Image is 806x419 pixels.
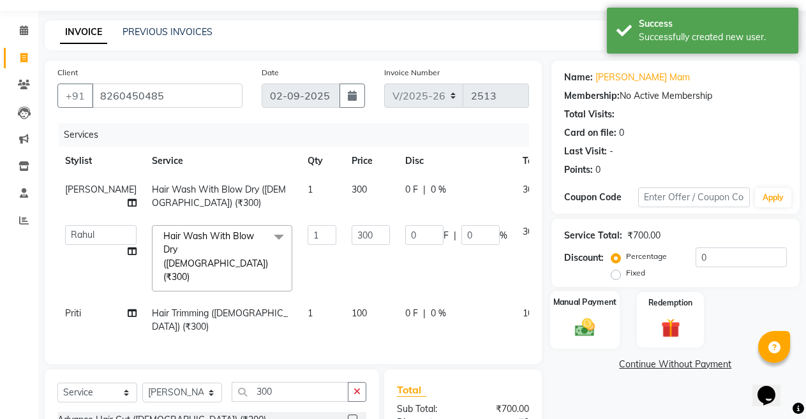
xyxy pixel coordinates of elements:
[564,251,604,265] div: Discount:
[152,184,286,209] span: Hair Wash With Blow Dry ([DEMOGRAPHIC_DATA]) (₹300)
[144,147,300,175] th: Service
[564,126,616,140] div: Card on file:
[57,84,93,108] button: +91
[639,31,789,44] div: Successfully created new user.
[569,316,601,339] img: _cash.svg
[398,147,515,175] th: Disc
[352,184,367,195] span: 300
[523,184,538,195] span: 300
[300,147,344,175] th: Qty
[444,229,449,242] span: F
[59,123,539,147] div: Services
[431,307,446,320] span: 0 %
[57,147,144,175] th: Stylist
[190,271,195,283] a: x
[755,188,791,207] button: Apply
[152,307,288,332] span: Hair Trimming ([DEMOGRAPHIC_DATA]) (₹300)
[123,26,213,38] a: PREVIOUS INVOICES
[648,297,692,309] label: Redemption
[232,382,348,402] input: Search or Scan
[564,89,620,103] div: Membership:
[515,147,552,175] th: Total
[60,21,107,44] a: INVOICE
[564,145,607,158] div: Last Visit:
[463,402,538,416] div: ₹700.00
[57,67,78,78] label: Client
[387,402,463,416] div: Sub Total:
[262,67,279,78] label: Date
[626,267,645,279] label: Fixed
[523,226,538,237] span: 300
[308,184,313,195] span: 1
[564,191,638,204] div: Coupon Code
[619,126,624,140] div: 0
[564,89,787,103] div: No Active Membership
[397,383,426,397] span: Total
[638,187,750,207] input: Enter Offer / Coupon Code
[352,307,367,319] span: 100
[564,108,615,121] div: Total Visits:
[423,183,426,196] span: |
[609,145,613,158] div: -
[639,17,789,31] div: Success
[384,67,440,78] label: Invoice Number
[405,307,418,320] span: 0 F
[655,316,687,340] img: _gift.svg
[554,358,797,371] a: Continue Without Payment
[595,163,601,177] div: 0
[595,71,690,84] a: [PERSON_NAME] Mam
[627,229,660,242] div: ₹700.00
[564,229,622,242] div: Service Total:
[564,163,593,177] div: Points:
[553,296,616,308] label: Manual Payment
[564,71,593,84] div: Name:
[308,307,313,319] span: 1
[163,230,268,283] span: Hair Wash With Blow Dry ([DEMOGRAPHIC_DATA]) (₹300)
[92,84,243,108] input: Search by Name/Mobile/Email/Code
[344,147,398,175] th: Price
[752,368,793,406] iframe: chat widget
[454,229,456,242] span: |
[626,251,667,262] label: Percentage
[65,307,81,319] span: Priti
[431,183,446,196] span: 0 %
[405,183,418,196] span: 0 F
[423,307,426,320] span: |
[65,184,137,195] span: [PERSON_NAME]
[500,229,507,242] span: %
[523,307,538,319] span: 100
